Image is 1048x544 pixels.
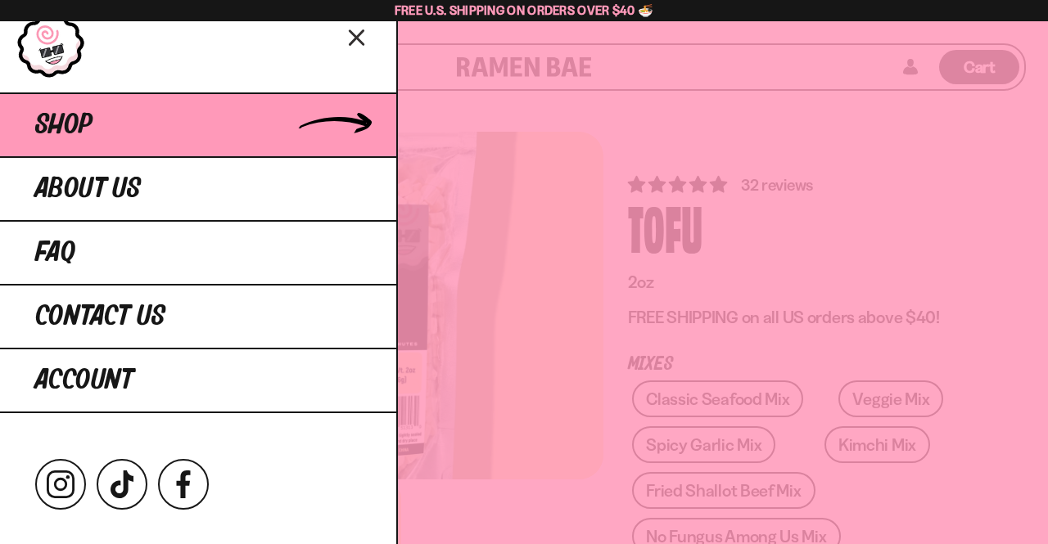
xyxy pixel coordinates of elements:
span: Free U.S. Shipping on Orders over $40 🍜 [395,2,654,18]
span: Contact Us [35,302,165,331]
span: Account [35,366,133,395]
button: Close menu [343,22,372,51]
span: About Us [35,174,141,204]
span: FAQ [35,238,75,268]
span: Shop [35,110,93,140]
